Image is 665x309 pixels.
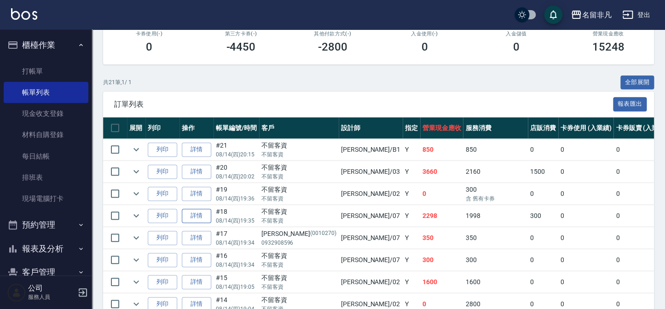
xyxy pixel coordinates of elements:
[261,185,336,195] div: 不留客資
[214,183,259,205] td: #19
[114,31,184,37] h2: 卡券使用(-)
[182,165,211,179] a: 詳情
[4,188,88,209] a: 現場電腦打卡
[259,117,339,139] th: 客戶
[558,161,614,183] td: 0
[216,195,257,203] p: 08/14 (四) 19:36
[261,217,336,225] p: 不留客資
[619,6,654,23] button: 登出
[261,195,336,203] p: 不留客資
[339,161,403,183] td: [PERSON_NAME] /03
[216,239,257,247] p: 08/14 (四) 19:34
[573,31,643,37] h2: 營業現金應收
[420,205,463,227] td: 2298
[298,31,368,37] h2: 其他付款方式(-)
[403,271,420,293] td: Y
[4,82,88,103] a: 帳單列表
[339,139,403,160] td: [PERSON_NAME] /B1
[421,40,428,53] h3: 0
[4,213,88,237] button: 預約管理
[214,205,259,227] td: #18
[148,209,177,223] button: 列印
[226,40,255,53] h3: -4450
[420,249,463,271] td: 300
[558,271,614,293] td: 0
[261,207,336,217] div: 不留客資
[261,163,336,172] div: 不留客資
[146,40,152,53] h3: 0
[339,271,403,293] td: [PERSON_NAME] /02
[4,167,88,188] a: 排班表
[463,161,527,183] td: 2160
[148,187,177,201] button: 列印
[4,237,88,261] button: 報表及分析
[339,249,403,271] td: [PERSON_NAME] /07
[465,195,525,203] p: 含 舊有卡券
[261,229,336,239] div: [PERSON_NAME]
[463,271,527,293] td: 1600
[420,139,463,160] td: 850
[103,78,132,86] p: 共 21 筆, 1 / 1
[339,205,403,227] td: [PERSON_NAME] /07
[129,231,143,245] button: expand row
[261,172,336,181] p: 不留客資
[420,161,463,183] td: 3660
[403,161,420,183] td: Y
[567,6,615,24] button: 名留非凡
[481,31,551,37] h2: 入金儲值
[4,103,88,124] a: 現金收支登錄
[528,227,558,249] td: 0
[528,183,558,205] td: 0
[129,187,143,200] button: expand row
[145,117,179,139] th: 列印
[7,283,26,302] img: Person
[558,183,614,205] td: 0
[420,117,463,139] th: 營業現金應收
[216,261,257,269] p: 08/14 (四) 19:34
[4,260,88,284] button: 客戶管理
[11,8,37,20] img: Logo
[261,295,336,305] div: 不留客資
[339,117,403,139] th: 設計師
[216,217,257,225] p: 08/14 (四) 19:35
[182,231,211,245] a: 詳情
[403,139,420,160] td: Y
[182,187,211,201] a: 詳情
[339,227,403,249] td: [PERSON_NAME] /07
[513,40,520,53] h3: 0
[463,117,527,139] th: 服務消費
[613,99,647,108] a: 報表匯出
[613,97,647,111] button: 報表匯出
[261,251,336,261] div: 不留客資
[129,275,143,289] button: expand row
[214,139,259,160] td: #21
[216,172,257,181] p: 08/14 (四) 20:02
[403,183,420,205] td: Y
[214,117,259,139] th: 帳單編號/時間
[261,261,336,269] p: 不留客資
[463,227,527,249] td: 350
[310,229,336,239] p: (0010270)
[261,150,336,159] p: 不留客資
[182,253,211,267] a: 詳情
[182,275,211,289] a: 詳情
[182,209,211,223] a: 詳情
[127,117,145,139] th: 展開
[4,146,88,167] a: 每日結帳
[390,31,460,37] h2: 入金使用(-)
[403,205,420,227] td: Y
[558,249,614,271] td: 0
[4,61,88,82] a: 打帳單
[28,284,75,293] h5: 公司
[403,249,420,271] td: Y
[592,40,624,53] h3: 15248
[528,117,558,139] th: 店販消費
[582,9,611,21] div: 名留非凡
[214,227,259,249] td: #17
[28,293,75,301] p: 服務人員
[420,183,463,205] td: 0
[463,183,527,205] td: 300
[261,239,336,247] p: 0932908596
[463,139,527,160] td: 850
[216,150,257,159] p: 08/14 (四) 20:15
